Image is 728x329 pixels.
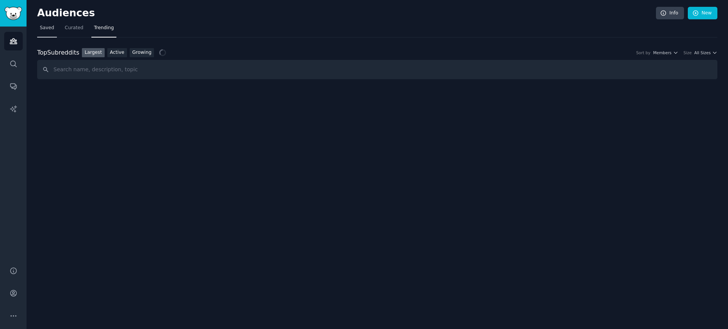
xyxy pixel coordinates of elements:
[653,50,678,55] button: Members
[62,22,86,38] a: Curated
[37,60,717,79] input: Search name, description, topic
[37,7,656,19] h2: Audiences
[65,25,83,31] span: Curated
[688,7,717,20] a: New
[636,50,651,55] div: Sort by
[107,48,127,58] a: Active
[684,50,692,55] div: Size
[656,7,684,20] a: Info
[130,48,154,58] a: Growing
[694,50,711,55] span: All Sizes
[694,50,717,55] button: All Sizes
[94,25,114,31] span: Trending
[5,7,22,20] img: GummySearch logo
[653,50,672,55] span: Members
[82,48,105,58] a: Largest
[37,22,57,38] a: Saved
[37,48,79,58] div: Top Subreddits
[40,25,54,31] span: Saved
[91,22,116,38] a: Trending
